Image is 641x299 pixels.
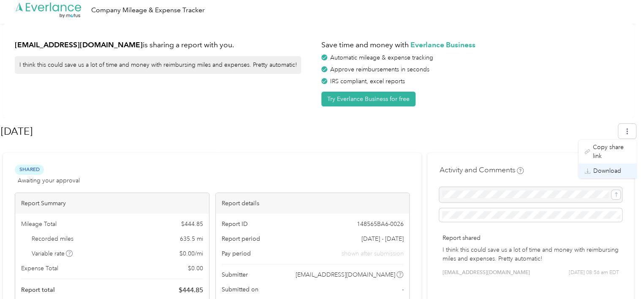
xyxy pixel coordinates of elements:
[180,234,203,243] span: 635.5 mi
[15,165,44,174] span: Shared
[330,78,405,85] span: IRS compliant, excel reports
[569,269,619,277] span: [DATE] 08:56 am EDT
[296,270,395,279] span: [EMAIL_ADDRESS][DOMAIN_NAME]
[410,40,475,49] strong: Everlance Business
[21,285,55,294] span: Report total
[442,245,619,263] p: I think this could save us a lot of time and money with reimbursing miles and expenses. Pretty au...
[222,249,251,258] span: Pay period
[321,40,622,50] h1: Save time and money with
[21,220,57,228] span: Mileage Total
[593,166,621,175] span: Download
[179,249,203,258] span: $ 0.00 / mi
[32,234,73,243] span: Recorded miles
[321,92,416,106] button: Try Everlance Business for free
[222,220,248,228] span: Report ID
[181,220,203,228] span: $ 444.85
[330,66,429,73] span: Approve reimbursements in seconds
[222,285,258,294] span: Submitted on
[593,143,631,160] span: Copy share link
[91,5,205,16] div: Company Mileage & Expense Tracker
[15,193,209,214] div: Report Summary
[356,220,403,228] span: 148565BA6-0026
[1,121,612,141] h1: August 16
[32,249,73,258] span: Variable rate
[442,269,530,277] span: [EMAIL_ADDRESS][DOMAIN_NAME]
[439,165,524,175] h4: Activity and Comments
[15,40,143,49] strong: [EMAIL_ADDRESS][DOMAIN_NAME]
[222,234,260,243] span: Report period
[179,285,203,295] span: $ 444.85
[18,176,80,185] span: Awaiting your approval
[188,264,203,273] span: $ 0.00
[15,40,315,50] h1: is sharing a report with you.
[15,56,301,74] div: I think this could save us a lot of time and money with reimbursing miles and expenses. Pretty au...
[361,234,403,243] span: [DATE] - [DATE]
[21,264,58,273] span: Expense Total
[402,285,403,294] span: -
[341,249,403,258] span: shown after submission
[442,234,619,242] p: Report shared
[216,193,410,214] div: Report details
[222,270,248,279] span: Submitter
[330,54,433,61] span: Automatic mileage & expense tracking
